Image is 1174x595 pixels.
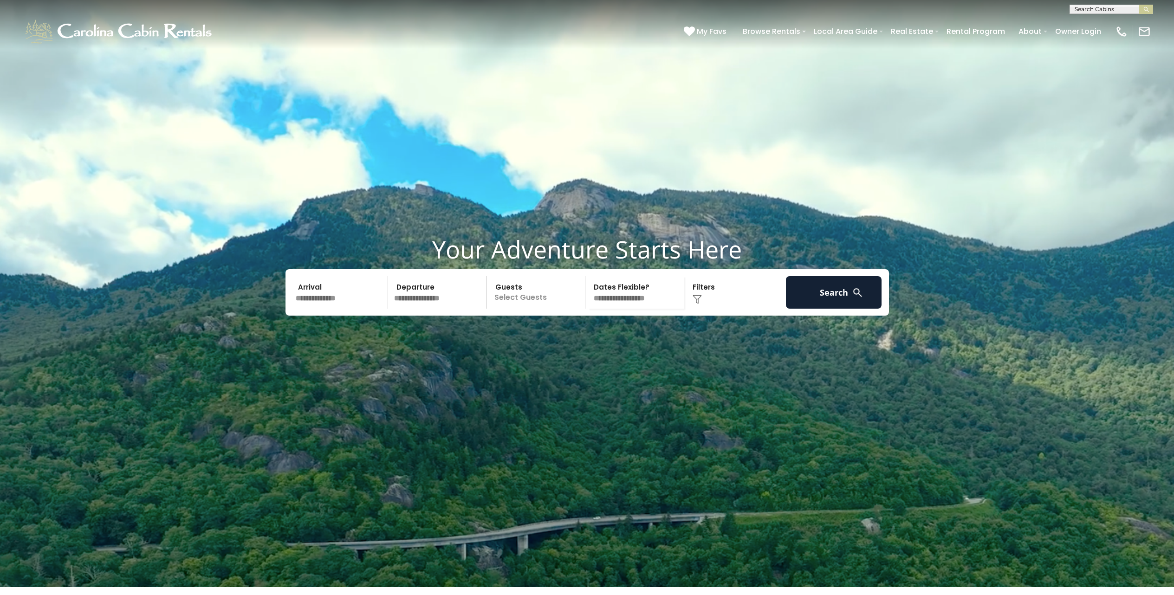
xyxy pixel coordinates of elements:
[684,26,729,38] a: My Favs
[942,23,1010,39] a: Rental Program
[1014,23,1046,39] a: About
[738,23,805,39] a: Browse Rentals
[1138,25,1151,38] img: mail-regular-white.png
[852,287,863,298] img: search-regular-white.png
[490,276,585,309] p: Select Guests
[7,235,1167,264] h1: Your Adventure Starts Here
[809,23,882,39] a: Local Area Guide
[786,276,882,309] button: Search
[886,23,938,39] a: Real Estate
[1051,23,1106,39] a: Owner Login
[693,295,702,304] img: filter--v1.png
[23,18,216,45] img: White-1-1-2.png
[697,26,726,37] span: My Favs
[1115,25,1128,38] img: phone-regular-white.png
